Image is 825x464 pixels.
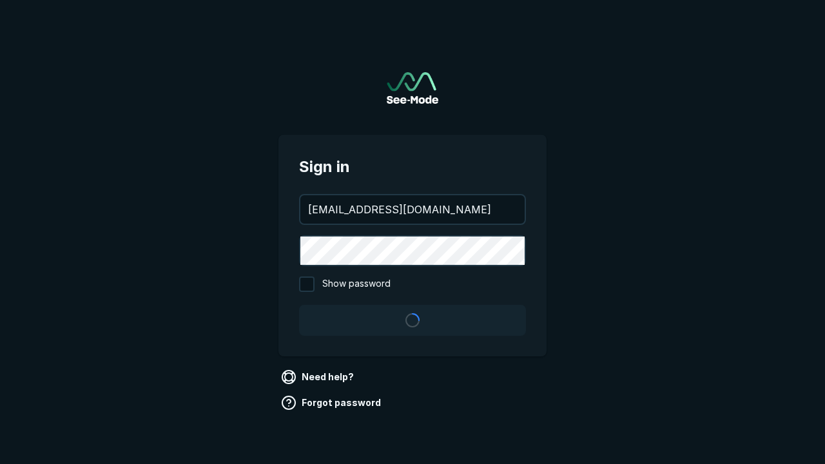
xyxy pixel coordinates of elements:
span: Show password [322,276,391,292]
input: your@email.com [300,195,525,224]
a: Need help? [278,367,359,387]
a: Go to sign in [387,72,438,104]
a: Forgot password [278,392,386,413]
span: Sign in [299,155,526,179]
img: See-Mode Logo [387,72,438,104]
